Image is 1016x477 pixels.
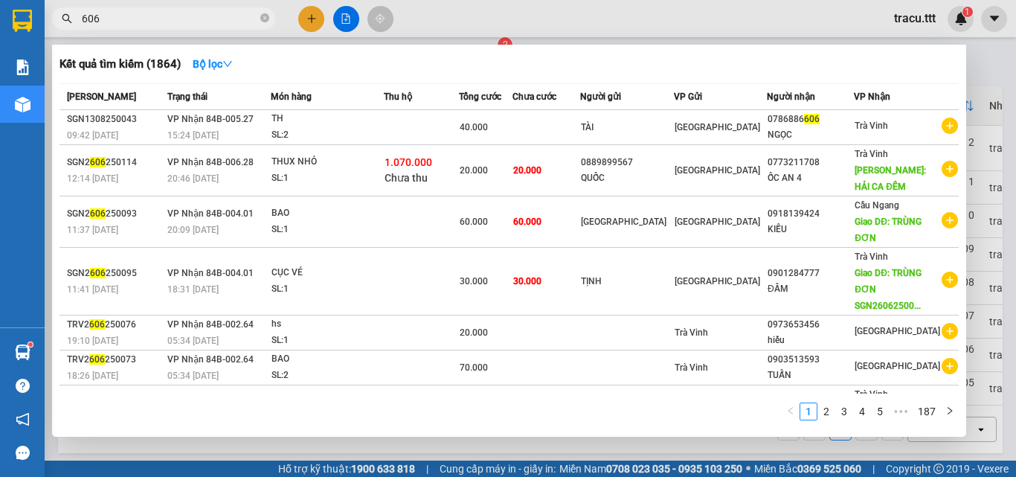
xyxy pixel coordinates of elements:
span: 70.000 [460,362,488,373]
span: Trà Vinh [855,389,888,400]
div: TRV2 250073 [67,352,163,368]
button: Bộ lọcdown [181,52,245,76]
span: [GEOGRAPHIC_DATA] [675,122,760,132]
img: solution-icon [15,60,30,75]
span: search [62,13,72,24]
span: Người gửi [580,92,621,102]
span: [GEOGRAPHIC_DATA] [675,276,760,286]
li: 187 [913,403,941,420]
span: 60.000 [460,217,488,227]
div: SGN2 250095 [67,266,163,281]
li: 2 [817,403,835,420]
span: 606 [89,354,105,365]
span: 20:09 [DATE] [167,225,219,235]
li: Next 5 Pages [889,403,913,420]
span: 606 [89,319,105,330]
strong: Bộ lọc [193,58,233,70]
span: Người nhận [767,92,815,102]
div: hiếu [768,333,853,348]
img: warehouse-icon [15,345,30,360]
span: [GEOGRAPHIC_DATA] [675,165,760,176]
span: 05:34 [DATE] [167,336,219,346]
span: 1.070.000 [385,156,432,168]
span: Chưa thu [385,172,428,184]
div: SL: 1 [271,222,383,238]
span: 606 [90,157,106,167]
div: QUỐC [581,170,672,186]
div: TH [271,111,383,127]
a: 5 [872,403,888,420]
span: 11:37 [DATE] [67,225,118,235]
div: TÀI [581,120,672,135]
li: 4 [853,403,871,420]
div: SL: 1 [271,170,383,187]
span: VP Nhận 84B-004.01 [167,208,254,219]
span: VP Nhận 84B-006.28 [167,157,254,167]
div: [GEOGRAPHIC_DATA] [581,214,672,230]
div: SGN1308250043 [67,112,163,127]
div: 0903513593 [768,352,853,368]
span: 18:31 [DATE] [167,284,219,295]
span: 20:46 [DATE] [167,173,219,184]
span: Thu hộ [384,92,412,102]
li: 1 [800,403,817,420]
div: TUẤN [768,368,853,383]
div: 0786886 [768,112,853,127]
div: SL: 2 [271,368,383,384]
div: 0901284777 [768,266,853,281]
a: 4 [854,403,870,420]
div: SGN2 250093 [67,206,163,222]
span: close-circle [260,13,269,22]
span: 40.000 [460,122,488,132]
span: 05:34 [DATE] [167,371,219,381]
span: Tổng cước [459,92,501,102]
span: left [786,406,795,415]
span: message [16,446,30,460]
span: plus-circle [942,272,958,288]
span: VP Nhận [854,92,890,102]
button: right [941,403,959,420]
span: [GEOGRAPHIC_DATA] [855,326,940,336]
div: 0773211708 [768,155,853,170]
div: Trà Cú [13,13,86,31]
span: VP Nhận 84B-002.64 [167,319,254,330]
span: Giao DĐ: TRÙNG ĐƠN SGN26062500... [855,268,922,311]
div: BAO [271,205,383,222]
span: [PERSON_NAME] [67,92,136,102]
span: 60.000 [513,217,541,227]
span: VP Gửi [674,92,702,102]
li: Next Page [941,403,959,420]
span: plus-circle [942,212,958,228]
span: 15:24 [DATE] [167,130,219,141]
img: warehouse-icon [15,97,30,112]
div: SGN2 250114 [67,155,163,170]
span: Trạng thái [167,92,208,102]
span: 11:41 [DATE] [67,284,118,295]
span: Trà Vinh [675,327,708,338]
li: 5 [871,403,889,420]
span: 20.000 [460,165,488,176]
div: [GEOGRAPHIC_DATA] [97,13,248,46]
span: 20.000 [460,327,488,338]
div: SL: 2 [271,127,383,144]
a: 1 [800,403,817,420]
div: SL: 1 [271,281,383,298]
span: VP Nhận 84B-004.01 [167,268,254,278]
li: Previous Page [782,403,800,420]
span: 19:10 [DATE] [67,336,118,346]
span: Gửi: [13,14,36,30]
span: Chưa cước [512,92,556,102]
div: 0918139424 [768,206,853,222]
a: 3 [836,403,852,420]
span: 20.000 [513,165,541,176]
span: plus-circle [942,358,958,374]
span: 606 [804,114,820,124]
sup: 1 [28,342,33,347]
span: plus-circle [942,323,958,339]
div: 0932100329 [97,82,248,103]
span: notification [16,412,30,426]
span: down [222,59,233,69]
span: Trà Vinh [675,362,708,373]
div: KIỀU [768,222,853,237]
span: Trà Vinh [855,252,888,262]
